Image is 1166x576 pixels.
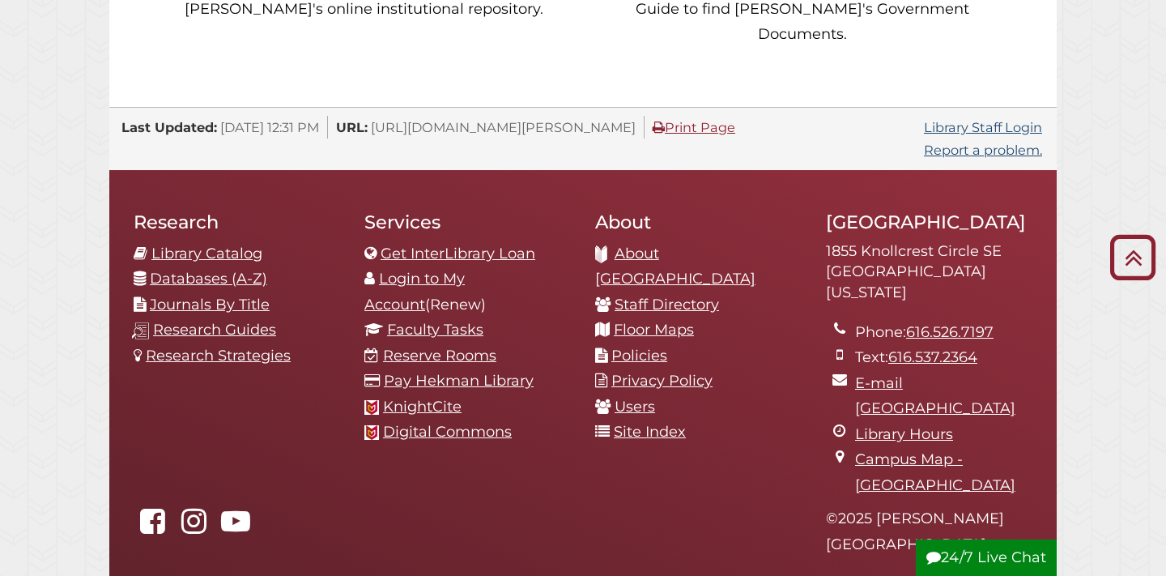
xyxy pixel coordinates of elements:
p: © 2025 [PERSON_NAME][GEOGRAPHIC_DATA] [826,506,1032,557]
a: Library Hours [855,425,953,443]
li: Phone: [855,320,1032,346]
a: Login to My Account [364,270,465,314]
i: Print Page [653,121,665,134]
a: Site Index [614,423,686,441]
a: hekmanlibrary on Instagram [175,518,212,535]
span: URL: [336,119,368,135]
a: KnightCite [383,398,462,416]
span: Last Updated: [121,119,217,135]
address: 1855 Knollcrest Circle SE [GEOGRAPHIC_DATA][US_STATE] [826,241,1032,304]
h2: Research [134,211,340,233]
h2: About [595,211,802,233]
img: research-guides-icon-white_37x37.png [132,322,149,339]
li: Text: [855,345,1032,371]
a: Users [615,398,655,416]
a: Back to Top [1104,244,1162,271]
a: 616.526.7197 [906,323,994,341]
a: Hekman Library on YouTube [217,518,254,535]
a: Pay Hekman Library [384,372,534,390]
a: Reserve Rooms [383,347,496,365]
h2: [GEOGRAPHIC_DATA] [826,211,1032,233]
a: Hekman Library on Facebook [134,518,171,535]
span: [URL][DOMAIN_NAME][PERSON_NAME] [371,119,636,135]
a: Policies [611,347,667,365]
a: Campus Map - [GEOGRAPHIC_DATA] [855,450,1015,494]
a: 616.537.2364 [888,348,977,366]
a: Faculty Tasks [387,321,483,339]
a: Report a problem. [924,142,1042,158]
a: Research Strategies [146,347,291,365]
li: (Renew) [364,267,571,318]
img: Calvin favicon logo [364,400,379,415]
a: Privacy Policy [611,372,713,390]
a: Library Catalog [151,245,262,262]
a: Staff Directory [615,296,719,314]
a: E-mail [GEOGRAPHIC_DATA] [855,374,1015,418]
a: Get InterLibrary Loan [381,245,535,262]
a: Journals By Title [150,296,270,314]
a: Library Staff Login [924,119,1042,135]
h2: Services [364,211,571,233]
a: Research Guides [153,321,276,339]
a: Digital Commons [383,423,512,441]
img: Calvin favicon logo [364,425,379,440]
a: Databases (A-Z) [150,270,267,288]
span: [DATE] 12:31 PM [220,119,319,135]
a: Print Page [653,119,735,135]
a: Floor Maps [614,321,694,339]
